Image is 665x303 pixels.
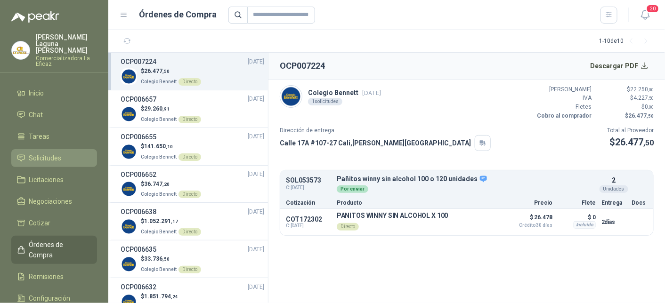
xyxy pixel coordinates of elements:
p: Flete [558,200,596,206]
div: Directo [178,266,201,273]
span: 26.477 [615,136,654,148]
p: $ [141,217,201,226]
span: [DATE] [362,89,381,96]
p: Comercializadora La Eficaz [36,56,97,67]
span: C: [DATE] [286,184,331,191]
span: C: [DATE] [286,223,331,229]
span: [DATE] [248,57,264,66]
a: Órdenes de Compra [11,236,97,264]
a: OCP006638[DATE] Company Logo$1.052.291,17Colegio BennettDirecto [121,207,264,236]
img: Company Logo [121,256,137,272]
div: Directo [337,223,359,231]
div: Directo [178,228,201,236]
h3: OCP006657 [121,94,156,104]
a: Solicitudes [11,149,97,167]
span: ,00 [648,104,654,110]
span: 141.650 [144,143,173,150]
p: $ [597,94,654,103]
p: Producto [337,200,500,206]
img: Logo peakr [11,11,59,23]
p: Total al Proveedor [607,126,654,135]
p: 2 [612,175,616,185]
h3: OCP006632 [121,282,156,292]
span: Colegio Bennett [141,117,177,122]
a: OCP007224[DATE] Company Logo$26.477,50Colegio BennettDirecto [121,56,264,86]
p: $ [607,135,654,150]
span: [DATE] [248,95,264,104]
span: [DATE] [248,245,264,254]
span: 33.736 [144,255,170,262]
span: Chat [29,110,43,120]
span: 1.052.291 [144,218,178,224]
span: ,24 [171,294,178,299]
span: 26.477 [144,68,170,74]
p: [PERSON_NAME] Laguna [PERSON_NAME] [36,34,97,54]
span: 36.747 [144,181,170,187]
p: COT172302 [286,215,331,223]
span: ,50 [162,69,170,74]
div: Incluido [574,221,596,229]
p: 2 días [601,216,626,228]
h1: Órdenes de Compra [139,8,217,21]
a: OCP006657[DATE] Company Logo$29.260,91Colegio BennettDirecto [121,94,264,124]
span: Colegio Bennett [141,154,177,159]
span: ,10 [166,144,173,149]
p: Dirección de entrega [280,126,491,135]
div: Directo [178,191,201,198]
span: Tareas [29,131,50,142]
div: Unidades [600,185,628,193]
button: 20 [637,7,654,24]
span: Solicitudes [29,153,62,163]
h3: OCP007224 [121,56,156,67]
div: Por enviar [337,185,368,193]
p: $ [141,255,201,263]
img: Company Logo [121,218,137,235]
p: $ [141,104,201,113]
p: SOL053573 [286,177,331,184]
span: Colegio Bennett [141,191,177,197]
span: 22.250 [630,86,654,93]
p: Calle 17A #107-27 Cali , [PERSON_NAME][GEOGRAPHIC_DATA] [280,138,471,148]
div: Directo [178,78,201,86]
span: ,91 [162,106,170,112]
h3: OCP006635 [121,244,156,255]
span: Colegio Bennett [141,79,177,84]
span: ,50 [647,113,654,119]
img: Company Logo [121,144,137,160]
span: Cotizar [29,218,51,228]
p: [PERSON_NAME] [535,85,592,94]
a: Inicio [11,84,97,102]
h3: OCP006638 [121,207,156,217]
div: 1 - 10 de 10 [599,34,654,49]
p: $ [597,85,654,94]
h2: OCP007224 [280,59,325,72]
span: [DATE] [248,132,264,141]
p: $ [597,112,654,120]
p: Cobro al comprador [535,112,592,120]
span: Licitaciones [29,175,64,185]
a: OCP006652[DATE] Company Logo$36.747,20Colegio BennettDirecto [121,169,264,199]
span: 1.851.794 [144,293,178,300]
span: Crédito 30 días [505,223,552,228]
a: Licitaciones [11,171,97,189]
h3: OCP006652 [121,169,156,180]
p: $ [597,103,654,112]
span: [DATE] [248,283,264,292]
span: ,50 [162,256,170,262]
p: Precio [505,200,552,206]
a: OCP006655[DATE] Company Logo$141.650,10Colegio BennettDirecto [121,132,264,161]
span: 20 [646,4,659,13]
span: 0 [645,104,654,110]
p: $ 0 [558,212,596,223]
span: Negociaciones [29,196,73,207]
span: ,00 [648,87,654,92]
p: Cotización [286,200,331,206]
div: Directo [178,153,201,161]
div: 1 solicitudes [308,98,342,105]
span: ,20 [162,182,170,187]
p: Docs [632,200,648,206]
div: Directo [178,116,201,123]
span: [DATE] [248,207,264,216]
p: $ 26.478 [505,212,552,228]
a: Negociaciones [11,192,97,210]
